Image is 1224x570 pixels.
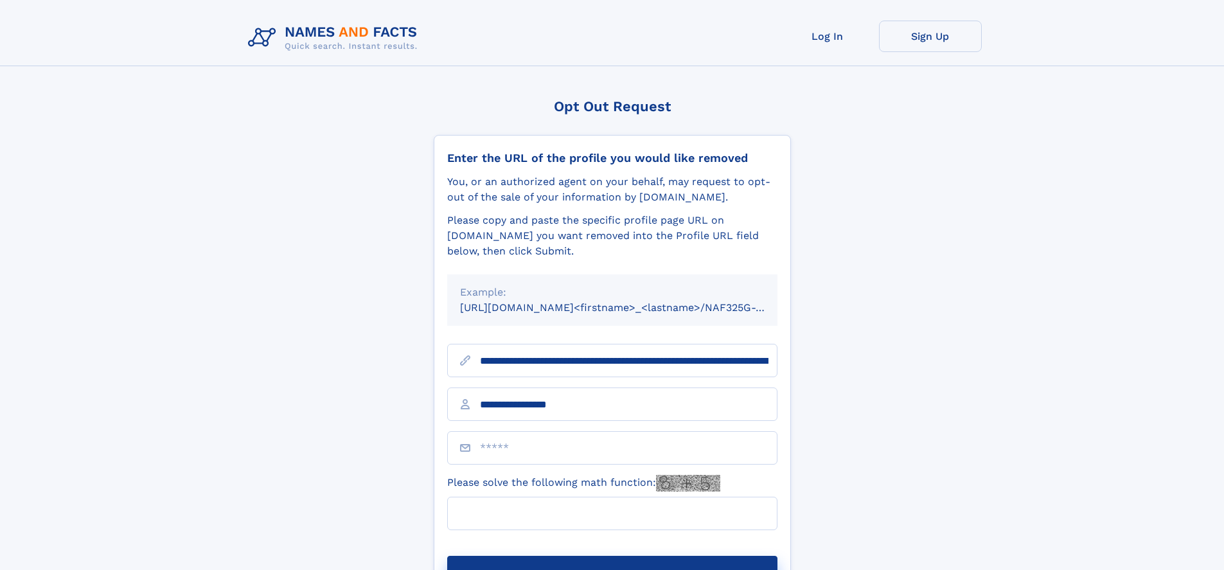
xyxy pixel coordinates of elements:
img: Logo Names and Facts [243,21,428,55]
label: Please solve the following math function: [447,475,720,492]
div: Please copy and paste the specific profile page URL on [DOMAIN_NAME] you want removed into the Pr... [447,213,777,259]
small: [URL][DOMAIN_NAME]<firstname>_<lastname>/NAF325G-xxxxxxxx [460,301,802,314]
a: Sign Up [879,21,982,52]
div: You, or an authorized agent on your behalf, may request to opt-out of the sale of your informatio... [447,174,777,205]
div: Opt Out Request [434,98,791,114]
div: Example: [460,285,765,300]
a: Log In [776,21,879,52]
div: Enter the URL of the profile you would like removed [447,151,777,165]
